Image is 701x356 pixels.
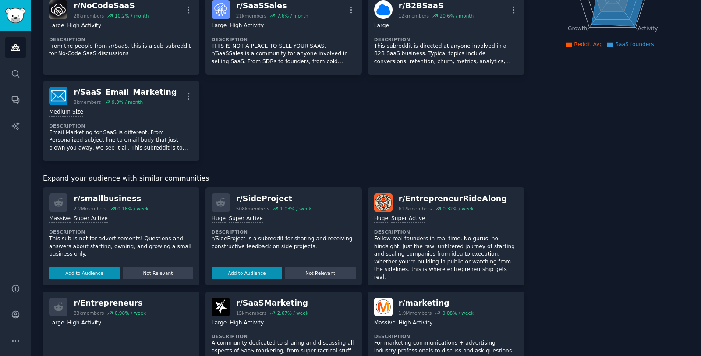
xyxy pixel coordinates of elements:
div: r/ SaaSMarketing [236,298,308,309]
div: Large [49,319,64,328]
div: Super Active [74,215,108,223]
div: 1.9M members [399,310,432,316]
div: 21k members [236,13,266,19]
div: Large [212,22,227,30]
div: Massive [374,319,396,328]
button: Not Relevant [285,267,356,279]
div: r/ marketing [399,298,474,309]
div: r/ NoCodeSaaS [74,0,149,11]
p: This sub is not for advertisements! Questions and answers about starting, owning, and growing a s... [49,235,193,258]
div: r/ SideProject [236,193,312,204]
img: SaaSSales [212,0,230,19]
div: Medium Size [49,108,83,117]
div: 8k members [74,99,101,105]
dt: Description [212,333,356,339]
div: 10.2 % / month [115,13,149,19]
div: 617k members [399,206,432,212]
div: 83k members [74,310,104,316]
dt: Description [212,229,356,235]
dt: Description [374,229,518,235]
div: Large [49,22,64,30]
div: 0.98 % / week [115,310,146,316]
div: High Activity [230,319,264,328]
div: High Activity [67,319,101,328]
tspan: Activity [637,25,658,32]
div: Huge [212,215,226,223]
p: From the people from /r/SaaS, this is a sub-subreddit for No-Code SaaS discussions [49,43,193,58]
div: 9.3 % / month [112,99,143,105]
div: r/ Entrepreneurs [74,298,146,309]
tspan: Growth [568,25,587,32]
div: r/ B2BSaaS [399,0,474,11]
span: Reddit Avg [574,41,603,47]
div: 15k members [236,310,266,316]
img: marketing [374,298,393,316]
div: Massive [49,215,71,223]
img: SaaSMarketing [212,298,230,316]
div: r/ smallbusiness [74,193,149,204]
dt: Description [49,123,193,129]
div: 0.08 % / week [443,310,474,316]
div: 20.6 % / month [439,13,474,19]
dt: Description [374,333,518,339]
button: Add to Audience [212,267,282,279]
div: 2.2M members [74,206,107,212]
div: Super Active [391,215,425,223]
div: 508k members [236,206,269,212]
div: 0.32 % / week [443,206,474,212]
p: This subreddit is directed at anyone involved in a B2B SaaS business. Typical topics include conv... [374,43,518,66]
div: Super Active [229,215,263,223]
p: Follow real founders in real time. No gurus, no hindsight. Just the raw, unfiltered journey of st... [374,235,518,281]
div: High Activity [399,319,433,328]
dt: Description [374,36,518,43]
div: High Activity [67,22,101,30]
div: High Activity [230,22,264,30]
div: r/ EntrepreneurRideAlong [399,193,507,204]
img: NoCodeSaaS [49,0,67,19]
p: r/SideProject is a subreddit for sharing and receiving constructive feedback on side projects. [212,235,356,250]
img: B2BSaaS [374,0,393,19]
div: Large [212,319,227,328]
div: 28k members [74,13,104,19]
button: Add to Audience [49,267,120,279]
a: SaaS_Email_Marketingr/SaaS_Email_Marketing8kmembers9.3% / monthMedium SizeDescriptionEmail Market... [43,81,199,161]
button: Not Relevant [123,267,193,279]
dt: Description [212,36,356,43]
span: Expand your audience with similar communities [43,173,209,184]
dt: Description [49,36,193,43]
div: 1.03 % / week [280,206,311,212]
span: SaaS founders [615,41,654,47]
img: GummySearch logo [5,8,25,23]
p: THIS IS NOT A PLACE TO SELL YOUR SAAS. r/SaaSSales is a community for anyone involved in selling ... [212,43,356,66]
img: EntrepreneurRideAlong [374,193,393,212]
div: 0.16 % / week [117,206,149,212]
div: Huge [374,215,388,223]
div: 2.67 % / week [277,310,308,316]
dt: Description [49,229,193,235]
div: Large [374,22,389,30]
img: SaaS_Email_Marketing [49,87,67,105]
p: Email Marketing for SaaS is different. From Personalized subject line to email body that just blo... [49,129,193,152]
div: 7.6 % / month [277,13,308,19]
div: r/ SaaS_Email_Marketing [74,87,177,98]
div: r/ SaaSSales [236,0,308,11]
div: 12k members [399,13,429,19]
